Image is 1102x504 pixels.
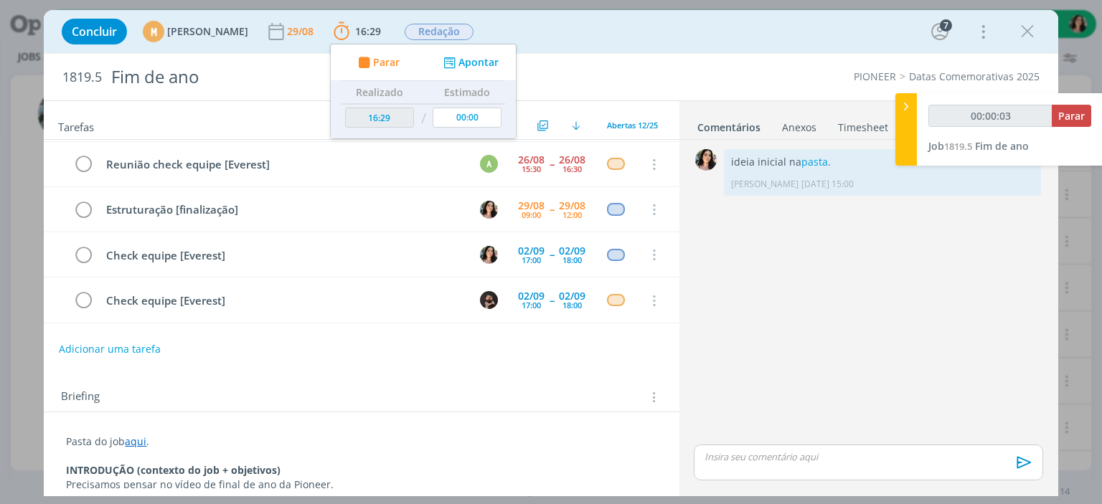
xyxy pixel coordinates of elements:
span: -- [550,249,554,260]
img: T [480,201,498,219]
button: D [479,290,500,311]
div: 02/09 [518,246,545,256]
p: Pasta do job . [66,434,656,449]
p: ideia inicial na . [731,155,1034,169]
span: Parar [373,57,400,67]
div: Reunião check equipe [Everest] [100,156,466,173]
div: 29/08 [287,27,316,37]
span: Parar [1058,109,1085,123]
div: dialog [44,10,1058,496]
button: 7 [928,20,951,43]
div: 09:00 [522,211,541,219]
div: Check equipe [Everest] [100,247,466,265]
div: 26/08 [559,155,585,165]
button: Adicionar uma tarefa [58,336,161,362]
ul: 16:29 [330,44,517,139]
span: Tarefas [58,117,94,134]
a: PIONEER [854,70,896,83]
td: / [418,104,430,133]
a: Comentários [697,114,761,135]
img: T [480,246,498,264]
span: Abertas 12/25 [607,120,658,130]
div: 18:00 [562,301,582,309]
a: Job1819.5Fim de ano [928,139,1029,153]
div: 7 [940,19,952,32]
div: 02/09 [559,291,585,301]
button: T [479,244,500,265]
button: Apontar [440,55,499,70]
p: [PERSON_NAME] [731,178,799,191]
span: Concluir [72,26,117,37]
span: Briefing [61,388,100,406]
div: A [480,155,498,173]
button: A [479,153,500,175]
div: 17:00 [522,256,541,264]
a: Timesheet [837,114,889,135]
div: M [143,21,164,42]
div: 17:00 [522,301,541,309]
div: 02/09 [518,291,545,301]
a: pasta [801,155,828,168]
button: Concluir [62,19,127,44]
div: 16:30 [562,165,582,173]
img: arrow-down.svg [572,121,580,130]
button: T [479,199,500,220]
div: Estruturação [finalização] [100,201,466,219]
div: 18:00 [562,256,582,264]
span: -- [550,204,554,214]
div: 26/08 [518,155,545,165]
div: Check equipe [Everest] [100,292,466,310]
span: -- [550,295,554,305]
span: [DATE] 15:00 [801,178,854,191]
button: Parar [354,55,400,70]
a: aqui [125,434,146,448]
span: 16:29 [355,24,381,38]
span: Redação [405,24,474,40]
div: 02/09 [559,246,585,256]
div: 12:00 [562,211,582,219]
button: Parar [1052,105,1091,127]
span: -- [550,159,554,169]
p: Precisamos pensar no vídeo de final de ano da Pioneer. [66,477,656,492]
div: 29/08 [518,201,545,211]
button: M [479,335,500,356]
button: M[PERSON_NAME] [143,21,248,42]
span: [PERSON_NAME] [167,27,248,37]
img: D [480,291,498,309]
strong: INTRODUÇÃO (contexto do job + objetivos) [66,463,281,477]
button: Redação [404,23,474,41]
div: Fim de ano [105,60,626,95]
button: 16:29 [330,20,385,43]
span: 1819.5 [62,70,102,85]
th: Realizado [342,81,418,104]
div: 15:30 [522,165,541,173]
span: 1819.5 [944,140,972,153]
th: Estimado [430,81,506,104]
div: Anexos [782,120,816,135]
a: Datas Comemorativas 2025 [909,70,1040,83]
span: Fim de ano [975,139,1029,153]
img: T [695,149,717,171]
div: 29/08 [559,201,585,211]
